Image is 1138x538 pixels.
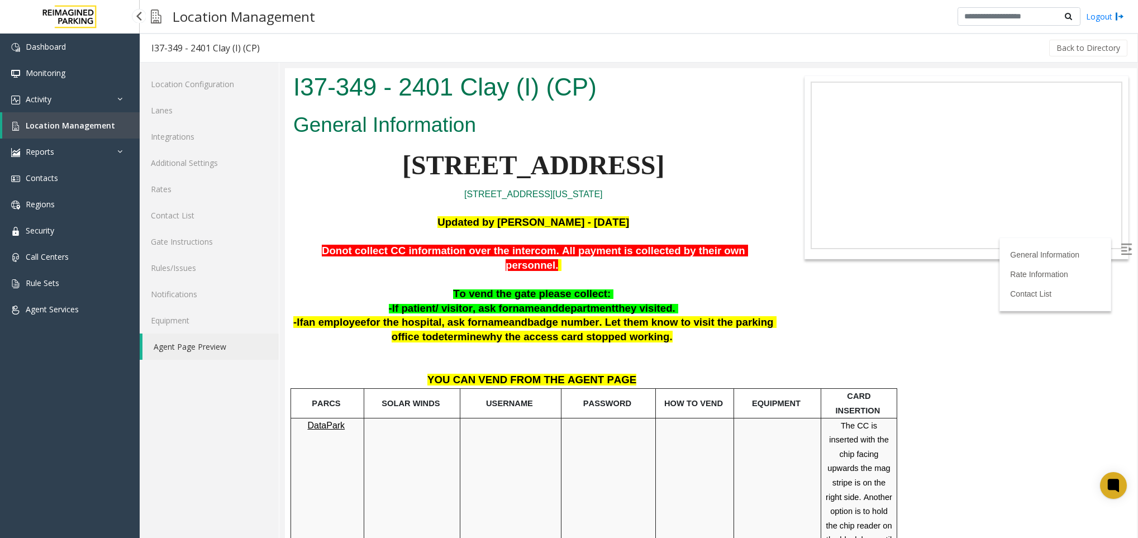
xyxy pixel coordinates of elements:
img: 'icon' [11,253,20,262]
img: Open/Close Sidebar Menu [836,175,847,187]
span: for the hospital, ask for [82,248,197,260]
span: Call Centers [26,251,69,262]
span: PASSWORD [298,331,346,340]
span: Agent Services [26,304,79,315]
span: Activity [26,94,51,104]
button: Back to Directory [1049,40,1127,56]
span: [STREET_ADDRESS] [117,82,379,112]
span: -If patient/ visitor, ask for [104,234,228,246]
img: logout [1115,11,1124,22]
span: badge number [242,248,315,260]
span: PARCS [27,331,55,340]
a: Location Management [2,112,140,139]
a: Equipment [140,307,279,334]
img: 'icon' [11,43,20,52]
a: General Information [725,182,794,191]
a: Lanes [140,97,279,123]
span: Dashboard [26,41,66,52]
span: Reports [26,146,54,157]
span: Location Management [26,120,115,131]
a: Rules/Issues [140,255,279,281]
span: Rule Sets [26,278,59,288]
span: and [255,234,273,246]
a: Rate Information [725,202,783,211]
a: Additional Settings [140,150,279,176]
span: Regions [26,199,55,210]
span: they visited. [330,234,391,246]
img: 'icon' [11,279,20,288]
span: SOLAR WINDS [97,331,155,340]
img: 'icon' [11,174,20,183]
span: To vend the gate please collect: [168,220,326,231]
h3: Location Management [167,3,321,30]
img: 'icon' [11,201,20,210]
h1: I37-349 - 2401 Clay (I) (CP) [8,2,489,36]
img: 'icon' [11,69,20,78]
img: 'icon' [11,306,20,315]
span: Updated by [PERSON_NAME] - [DATE] [153,148,344,160]
span: The CC is inserted with the chip facing upwards the mag stripe is on the right side. Another opti... [541,353,610,505]
span: an employee [18,248,82,260]
a: Agent Page Preview [142,334,279,360]
a: [STREET_ADDRESS][US_STATE] [179,121,317,131]
a: Rates [140,176,279,202]
a: DataPark [22,353,60,362]
h2: General Information [8,42,489,72]
span: Monitoring [26,68,65,78]
span: -If [8,248,18,260]
span: name [227,234,255,246]
a: Logout [1086,11,1124,22]
span: Contacts [26,173,58,183]
span: YOU CAN VEND FROM THE AGENT PAGE [142,306,351,317]
span: Donot collect CC information over the intercom. All payment is collected by their own personnel. [37,177,463,203]
a: Contact List [140,202,279,228]
span: USERNAME [201,331,248,340]
img: 'icon' [11,227,20,236]
span: . Let them know to visit the parking office to [107,248,492,274]
div: I37-349 - 2401 Clay (I) (CP) [151,41,260,55]
span: Security [26,225,54,236]
img: 'icon' [11,148,20,157]
span: and [224,248,242,260]
span: EQUIPMENT [467,331,516,340]
span: name [197,248,224,260]
span: CARD INSERTION [551,323,596,347]
span: determine [147,263,197,274]
a: Integrations [140,123,279,150]
a: Notifications [140,281,279,307]
span: why the access card stopped working. [197,263,388,274]
img: pageIcon [151,3,161,30]
img: 'icon' [11,96,20,104]
a: Location Configuration [140,71,279,97]
a: Gate Instructions [140,228,279,255]
span: HOW TO VEND [379,331,438,340]
a: Contact List [725,221,766,230]
img: 'icon' [11,122,20,131]
span: department [273,234,330,246]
